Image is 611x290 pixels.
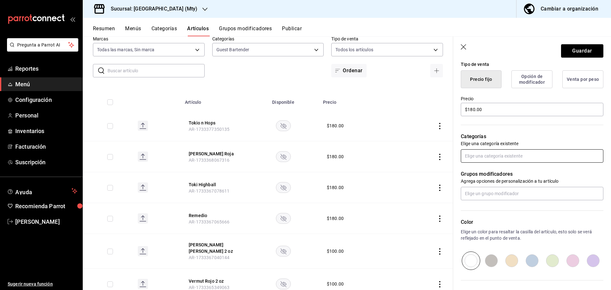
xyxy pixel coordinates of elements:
[461,178,603,184] p: Agrega opciones de personalización a tu artículo
[15,217,77,226] span: [PERSON_NAME]
[189,181,240,188] button: edit-product-location
[331,64,366,77] button: Ordenar
[4,46,78,53] a: Pregunta a Parrot AI
[461,96,603,101] label: Precio
[437,216,443,222] button: actions
[189,255,229,260] span: AR-1733367040144
[15,142,77,151] span: Facturación
[189,120,240,126] button: edit-product-location
[189,278,240,284] button: edit-product-location
[511,70,552,88] button: Opción de modificador
[282,25,302,36] button: Publicar
[276,151,291,162] button: availability-product
[461,218,603,226] p: Color
[7,38,78,52] button: Pregunta a Parrot AI
[15,127,77,135] span: Inventarios
[189,151,240,157] button: edit-product-location
[187,25,209,36] button: Artículos
[276,213,291,224] button: availability-product
[437,281,443,287] button: actions
[15,187,69,195] span: Ayuda
[461,187,603,200] input: Elige un grupo modificador
[327,248,344,254] div: $ 100.00
[437,248,443,255] button: actions
[219,25,272,36] button: Grupos modificadores
[15,111,77,120] span: Personal
[327,184,344,191] div: $ 180.00
[247,90,319,110] th: Disponible
[276,279,291,289] button: availability-product
[17,42,68,48] span: Pregunta a Parrot AI
[461,61,603,68] div: Tipo de venta
[108,64,205,77] input: Buscar artículo
[181,90,247,110] th: Artículo
[327,281,344,287] div: $ 100.00
[437,154,443,160] button: actions
[276,120,291,131] button: availability-product
[189,127,229,132] span: AR-1733377350135
[276,246,291,257] button: availability-product
[461,103,603,116] input: $0.00
[93,25,611,36] div: navigation tabs
[15,64,77,73] span: Reportes
[125,25,141,36] button: Menús
[327,153,344,160] div: $ 180.00
[106,5,197,13] h3: Sucursal: [GEOGRAPHIC_DATA] (Mty)
[189,285,229,290] span: AR-1733365349063
[189,219,229,224] span: AR-1733367065666
[461,149,603,163] input: Elige una categoría existente
[93,25,115,36] button: Resumen
[189,188,229,194] span: AR-1733367078611
[561,44,603,58] button: Guardar
[216,46,249,53] span: Guest Bartender
[276,182,291,193] button: availability-product
[327,215,344,222] div: $ 180.00
[93,37,205,41] label: Marcas
[562,70,603,88] button: Venta por peso
[461,140,603,147] p: Elige una categoría existente
[15,158,77,166] span: Suscripción
[189,158,229,163] span: AR-1733368067316
[189,242,240,254] button: edit-product-location
[319,90,396,110] th: Precio
[437,123,443,129] button: actions
[331,37,443,41] label: Tipo de venta
[461,229,603,241] p: Elige un color para resaltar la casilla del artículo, esto solo se verá reflejado en el punto de ...
[327,123,344,129] div: $ 180.00
[461,133,603,140] p: Categorías
[541,4,598,13] div: Cambiar a organización
[437,185,443,191] button: actions
[335,46,373,53] span: Todos los artículos
[212,37,324,41] label: Categorías
[15,80,77,88] span: Menú
[15,95,77,104] span: Configuración
[15,202,77,210] span: Recomienda Parrot
[151,25,177,36] button: Categorías
[461,70,502,88] button: Precio fijo
[70,17,75,22] button: open_drawer_menu
[461,170,603,178] p: Grupos modificadores
[97,46,155,53] span: Todas las marcas, Sin marca
[8,281,77,287] span: Sugerir nueva función
[189,212,240,219] button: edit-product-location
